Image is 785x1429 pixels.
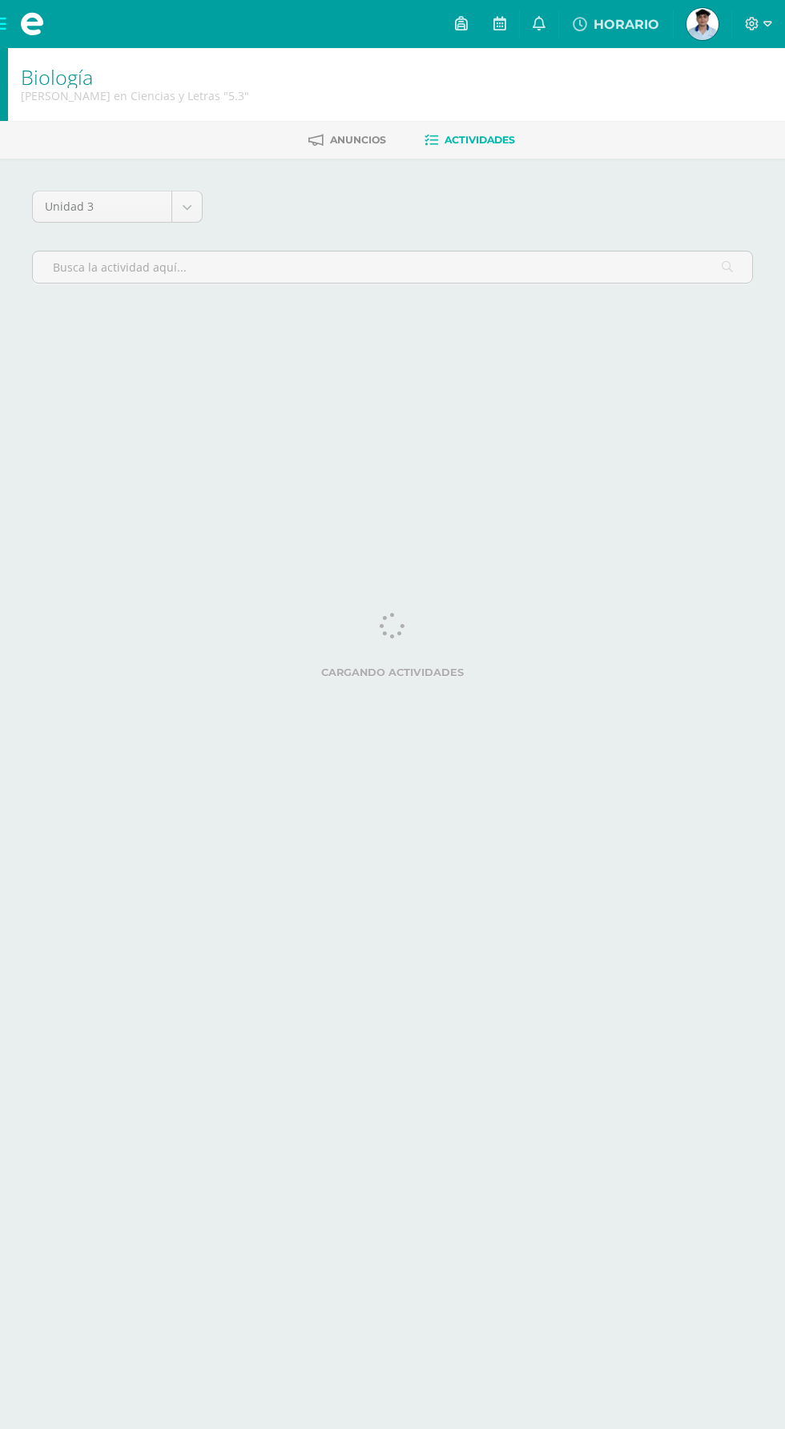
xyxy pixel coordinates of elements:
[308,127,386,153] a: Anuncios
[33,252,752,283] input: Busca la actividad aquí...
[425,127,515,153] a: Actividades
[21,63,93,91] a: Biología
[330,134,386,146] span: Anuncios
[45,191,159,222] span: Unidad 3
[33,191,202,222] a: Unidad 3
[594,17,659,32] span: HORARIO
[686,8,719,40] img: 06c4c350a71096b837e7fba122916920.png
[21,66,249,88] h1: Biología
[32,666,753,678] label: Cargando actividades
[21,88,249,103] div: Quinto Bachillerato en Ciencias y Letras '5.3'
[445,134,515,146] span: Actividades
